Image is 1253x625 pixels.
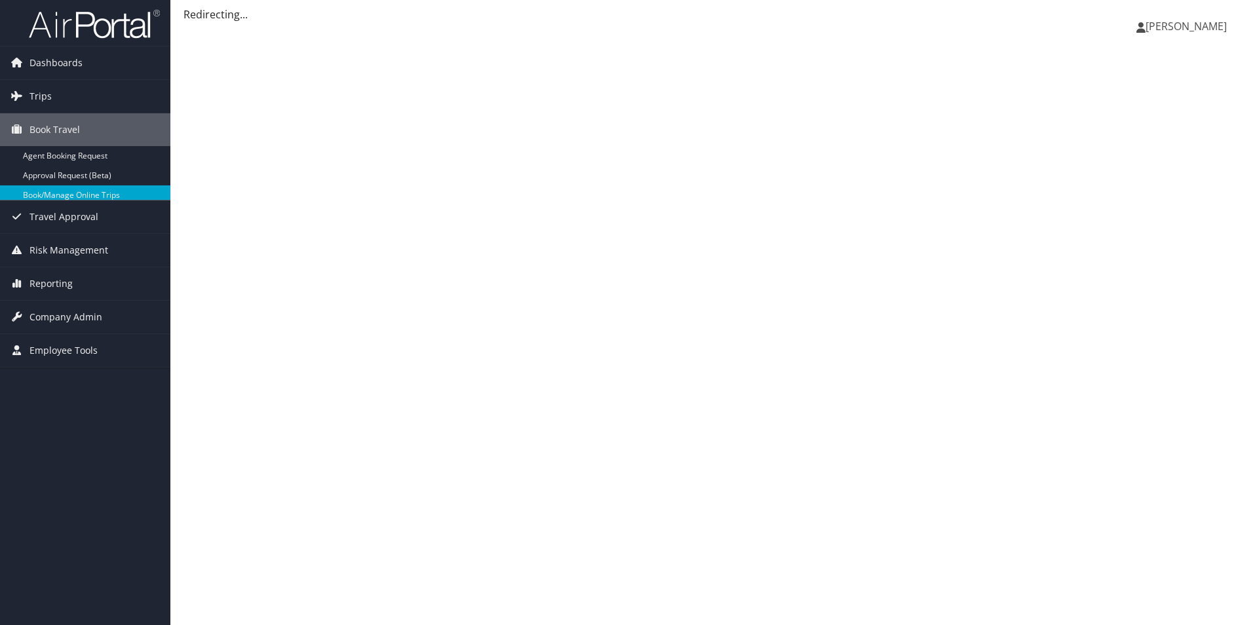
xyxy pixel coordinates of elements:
span: Reporting [29,267,73,300]
span: Employee Tools [29,334,98,367]
a: [PERSON_NAME] [1136,7,1240,46]
span: Company Admin [29,301,102,333]
span: Dashboards [29,47,83,79]
img: airportal-logo.png [29,9,160,39]
span: Travel Approval [29,200,98,233]
span: Risk Management [29,234,108,267]
span: Trips [29,80,52,113]
div: Redirecting... [183,7,1240,22]
span: [PERSON_NAME] [1146,19,1227,33]
span: Book Travel [29,113,80,146]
